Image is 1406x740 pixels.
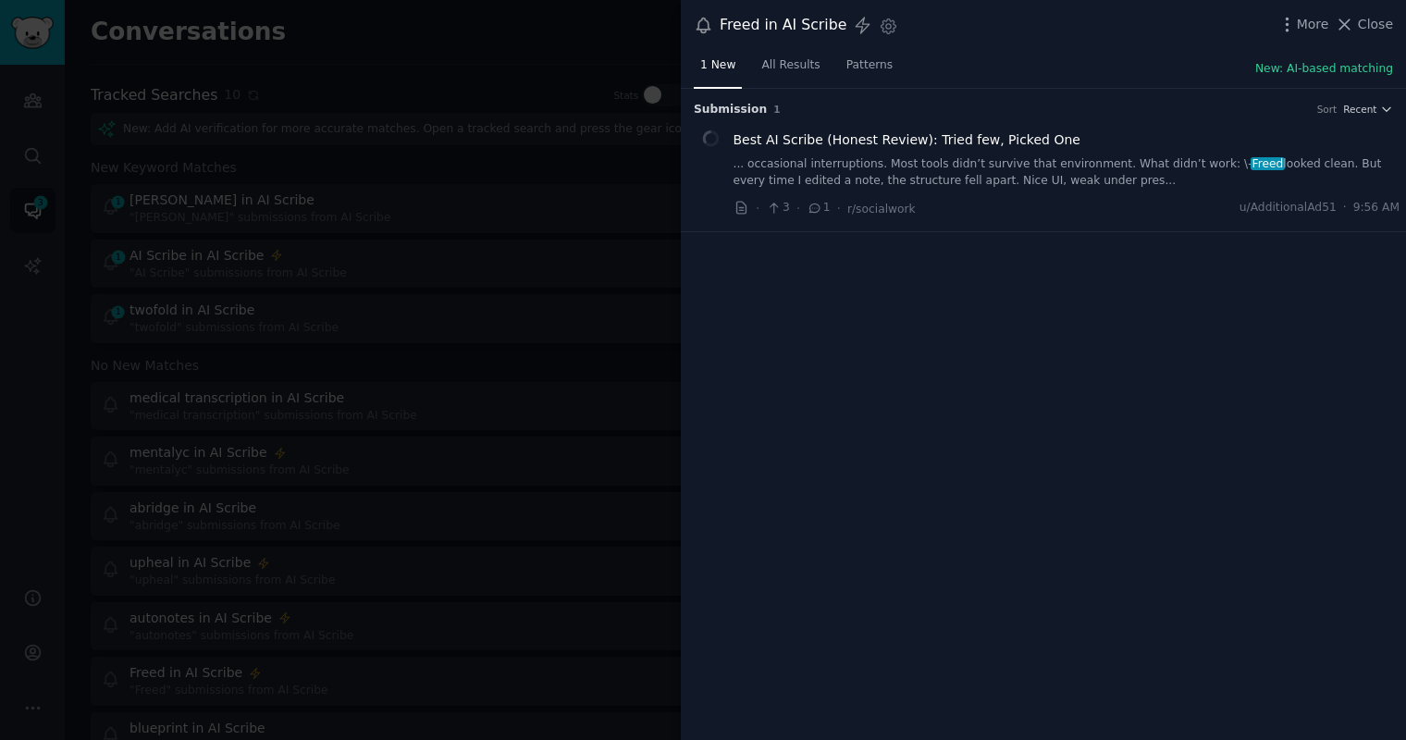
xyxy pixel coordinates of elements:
[837,199,841,218] span: ·
[694,51,742,89] a: 1 New
[761,57,820,74] span: All Results
[734,130,1080,150] a: Best AI Scribe (Honest Review): Tried few, Picked One
[1358,15,1393,34] span: Close
[1335,15,1393,34] button: Close
[1239,200,1337,216] span: u/AdditionalAd51
[1343,200,1347,216] span: ·
[1317,103,1338,116] div: Sort
[756,199,759,218] span: ·
[755,51,826,89] a: All Results
[796,199,800,218] span: ·
[807,200,830,216] span: 1
[694,102,767,118] span: Submission
[1343,103,1393,116] button: Recent
[1353,200,1400,216] span: 9:56 AM
[847,203,916,216] span: r/socialwork
[1343,103,1376,116] span: Recent
[840,51,899,89] a: Patterns
[1297,15,1329,34] span: More
[700,57,735,74] span: 1 New
[720,14,846,37] div: Freed in AI Scribe
[1251,157,1285,170] span: Freed
[773,104,780,115] span: 1
[846,57,893,74] span: Patterns
[1277,15,1329,34] button: More
[734,156,1400,189] a: ... occasional interruptions. Most tools didn’t survive that environment. What didn’t work: \-Fre...
[766,200,789,216] span: 3
[1255,61,1393,78] button: New: AI-based matching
